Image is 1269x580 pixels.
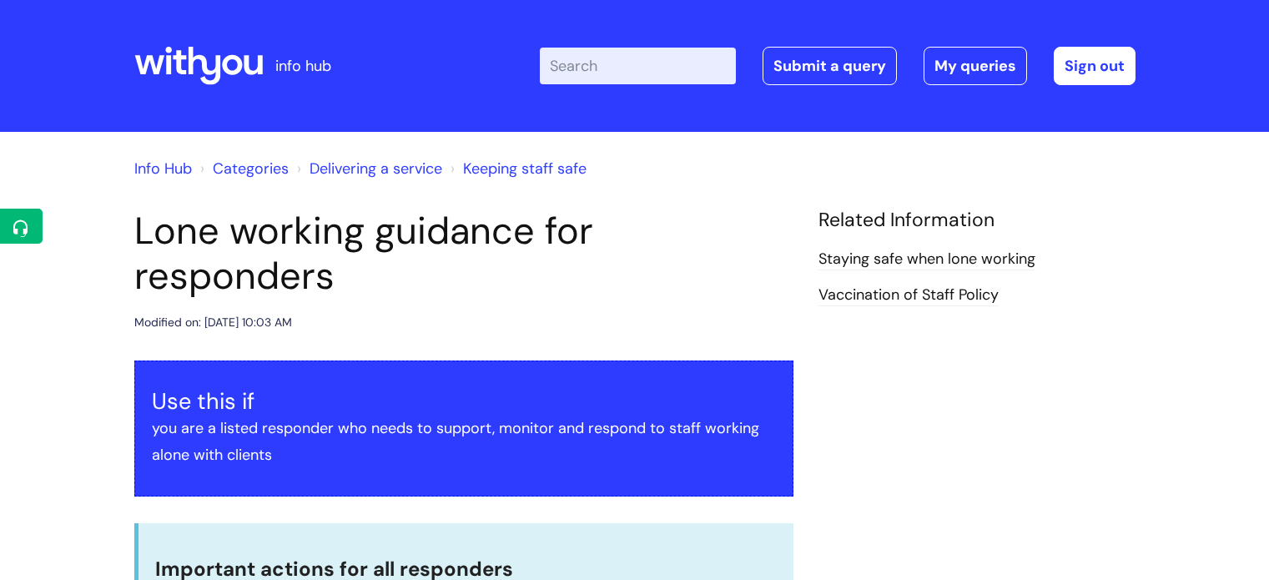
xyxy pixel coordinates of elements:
[152,415,776,469] p: you are a listed responder who needs to support, monitor and respond to staff working alone with ...
[310,159,442,179] a: Delivering a service
[134,159,192,179] a: Info Hub
[293,155,442,182] li: Delivering a service
[763,47,897,85] a: Submit a query
[134,312,292,333] div: Modified on: [DATE] 10:03 AM
[446,155,587,182] li: Keeping staff safe
[540,47,1136,85] div: | -
[463,159,587,179] a: Keeping staff safe
[818,285,999,306] a: Vaccination of Staff Policy
[818,209,1136,232] h4: Related Information
[134,209,793,299] h1: Lone working guidance for responders
[924,47,1027,85] a: My queries
[275,53,331,79] p: info hub
[818,249,1035,270] a: Staying safe when lone working
[1054,47,1136,85] a: Sign out
[540,48,736,84] input: Search
[196,155,289,182] li: Solution home
[213,159,289,179] a: Categories
[152,388,776,415] h3: Use this if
